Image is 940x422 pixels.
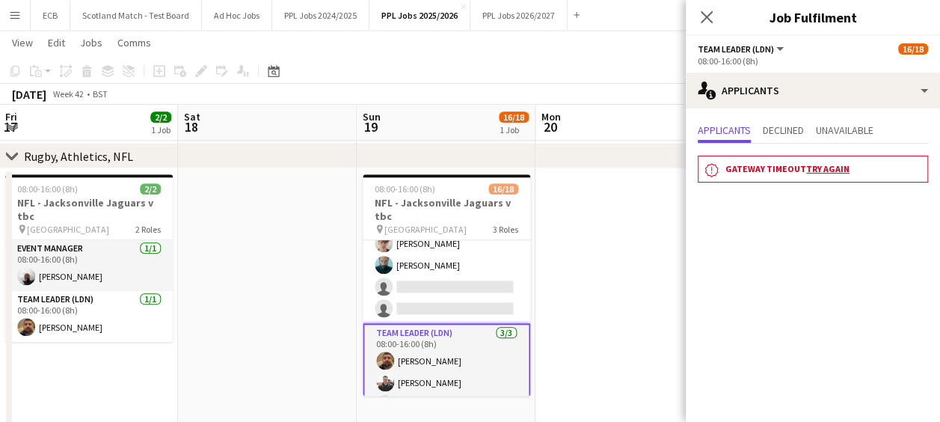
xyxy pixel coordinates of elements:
[27,224,109,235] span: [GEOGRAPHIC_DATA]
[686,7,940,27] h3: Job Fulfilment
[5,174,173,342] app-job-card: 08:00-16:00 (8h)2/2NFL - Jacksonville Jaguars v tbc [GEOGRAPHIC_DATA]2 RolesEvent Manager1/108:00...
[140,183,161,195] span: 2/2
[12,36,33,49] span: View
[150,111,171,123] span: 2/2
[272,1,369,30] button: PPL Jobs 2024/2025
[698,125,751,135] span: Applicants
[117,36,151,49] span: Comms
[42,33,71,52] a: Edit
[363,323,530,421] app-card-role: Team Leader (LDN)3/308:00-16:00 (8h)[PERSON_NAME][PERSON_NAME]
[202,1,272,30] button: Ad Hoc Jobs
[5,240,173,291] app-card-role: Event Manager1/108:00-16:00 (8h)[PERSON_NAME]
[24,149,133,164] div: Rugby, Athletics, NFL
[898,43,928,55] span: 16/18
[375,183,435,195] span: 08:00-16:00 (8h)
[3,118,17,135] span: 17
[184,110,200,123] span: Sat
[763,125,804,135] span: Declined
[470,1,568,30] button: PPL Jobs 2026/2027
[17,183,78,195] span: 08:00-16:00 (8h)
[493,224,518,235] span: 3 Roles
[111,33,157,52] a: Comms
[5,110,17,123] span: Fri
[31,1,70,30] button: ECB
[363,110,381,123] span: Sun
[5,196,173,223] h3: NFL - Jacksonville Jaguars v tbc
[499,111,529,123] span: 16/18
[384,224,467,235] span: [GEOGRAPHIC_DATA]
[363,174,530,396] app-job-card: 08:00-16:00 (8h)16/18NFL - Jacksonville Jaguars v tbc [GEOGRAPHIC_DATA]3 Roles[PERSON_NAME][PERSO...
[816,125,873,135] span: Unavailable
[500,124,528,135] div: 1 Job
[70,1,202,30] button: Scotland Match - Test Board
[698,55,928,67] div: 08:00-16:00 (8h)
[182,118,200,135] span: 18
[698,43,786,55] button: Team Leader (LDN)
[360,118,381,135] span: 19
[6,33,39,52] a: View
[541,110,561,123] span: Mon
[80,36,102,49] span: Jobs
[369,1,470,30] button: PPL Jobs 2025/2026
[74,33,108,52] a: Jobs
[686,73,940,108] div: Applicants
[151,124,171,135] div: 1 Job
[48,36,65,49] span: Edit
[725,162,921,176] h3: Gateway Timeout
[539,118,561,135] span: 20
[698,43,774,55] span: Team Leader (LDN)
[488,183,518,195] span: 16/18
[806,163,850,174] a: Try again
[363,196,530,223] h3: NFL - Jacksonville Jaguars v tbc
[5,291,173,342] app-card-role: Team Leader (LDN)1/108:00-16:00 (8h)[PERSON_NAME]
[93,88,108,100] div: BST
[135,224,161,235] span: 2 Roles
[12,87,46,102] div: [DATE]
[49,88,87,100] span: Week 42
